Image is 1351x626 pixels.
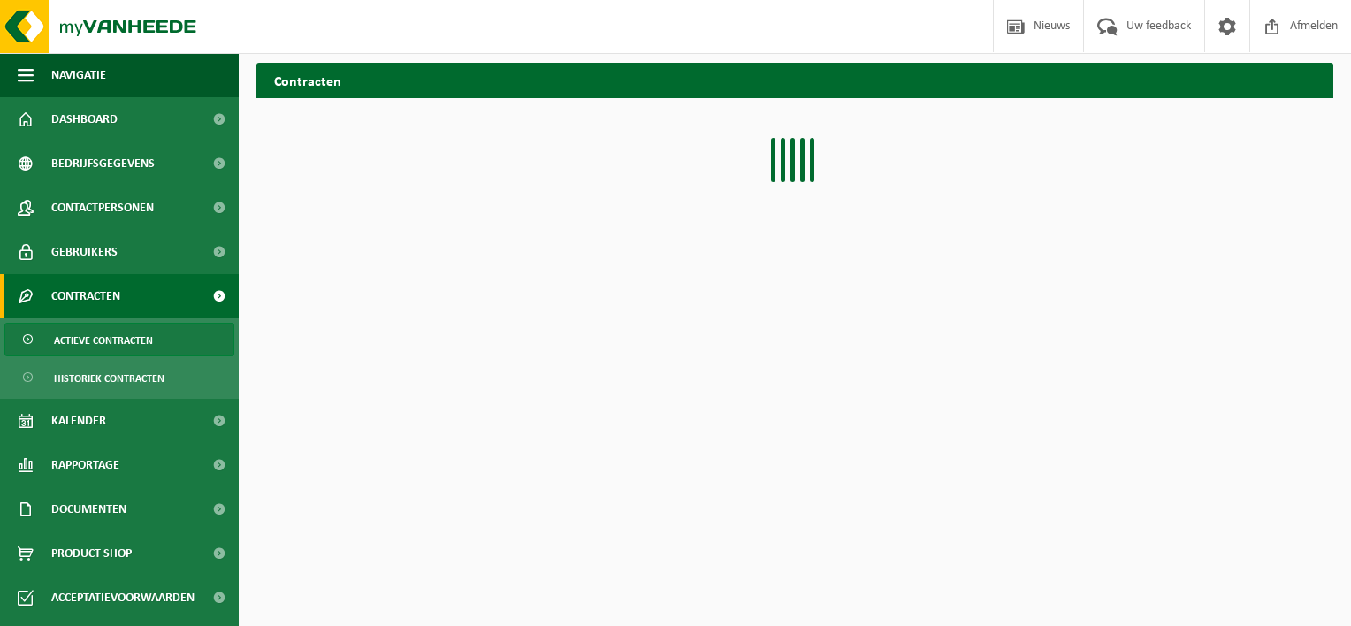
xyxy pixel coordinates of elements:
span: Kalender [51,399,106,443]
span: Contracten [51,274,120,318]
span: Bedrijfsgegevens [51,141,155,186]
span: Gebruikers [51,230,118,274]
span: Dashboard [51,97,118,141]
h2: Contracten [256,63,1333,97]
span: Acceptatievoorwaarden [51,576,195,620]
a: Actieve contracten [4,323,234,356]
span: Product Shop [51,531,132,576]
span: Historiek contracten [54,362,164,395]
span: Contactpersonen [51,186,154,230]
span: Actieve contracten [54,324,153,357]
a: Historiek contracten [4,361,234,394]
span: Rapportage [51,443,119,487]
span: Documenten [51,487,126,531]
span: Navigatie [51,53,106,97]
